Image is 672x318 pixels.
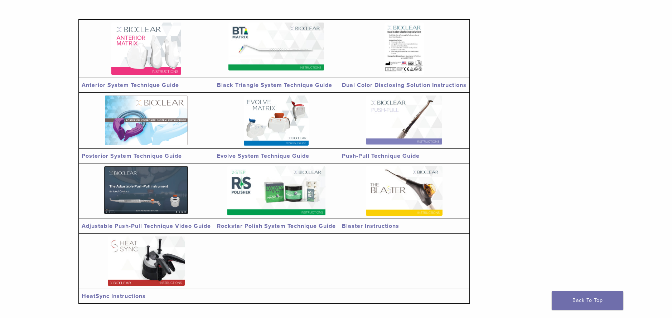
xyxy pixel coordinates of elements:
a: Dual Color Disclosing Solution Instructions [342,82,466,89]
a: Posterior System Technique Guide [82,152,182,160]
a: Evolve System Technique Guide [217,152,309,160]
a: Anterior System Technique Guide [82,82,179,89]
a: Rockstar Polish System Technique Guide [217,222,336,230]
a: Adjustable Push-Pull Technique Video Guide [82,222,211,230]
a: Black Triangle System Technique Guide [217,82,332,89]
a: HeatSync Instructions [82,293,146,300]
a: Blaster Instructions [342,222,399,230]
a: Back To Top [552,291,623,310]
a: Push-Pull Technique Guide [342,152,420,160]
